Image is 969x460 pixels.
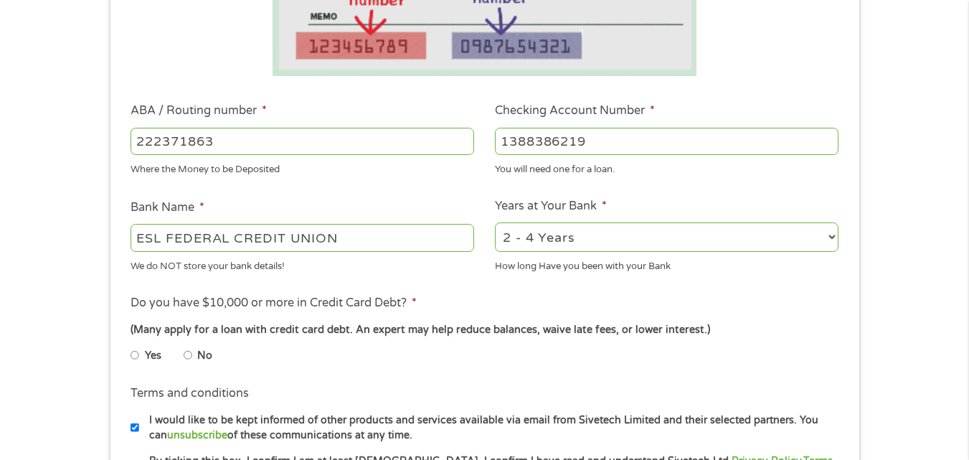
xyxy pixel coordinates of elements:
input: 345634636 [495,128,838,155]
a: unsubscribe [167,429,227,441]
div: You will need one for a loan. [495,158,838,177]
label: I would like to be kept informed of other products and services available via email from Sivetech... [139,413,843,443]
label: Checking Account Number [495,103,655,118]
div: We do NOT store your bank details! [131,254,474,273]
label: Years at Your Bank [495,199,607,214]
div: (Many apply for a loan with credit card debt. An expert may help reduce balances, waive late fees... [131,322,838,338]
input: 263177916 [131,128,474,155]
label: Do you have $10,000 or more in Credit Card Debt? [131,296,417,311]
div: Where the Money to be Deposited [131,158,474,177]
label: Terms and conditions [131,386,249,401]
label: Yes [145,348,161,364]
label: ABA / Routing number [131,103,267,118]
div: How long Have you been with your Bank [495,254,838,273]
label: Bank Name [131,200,204,215]
label: No [197,348,212,364]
